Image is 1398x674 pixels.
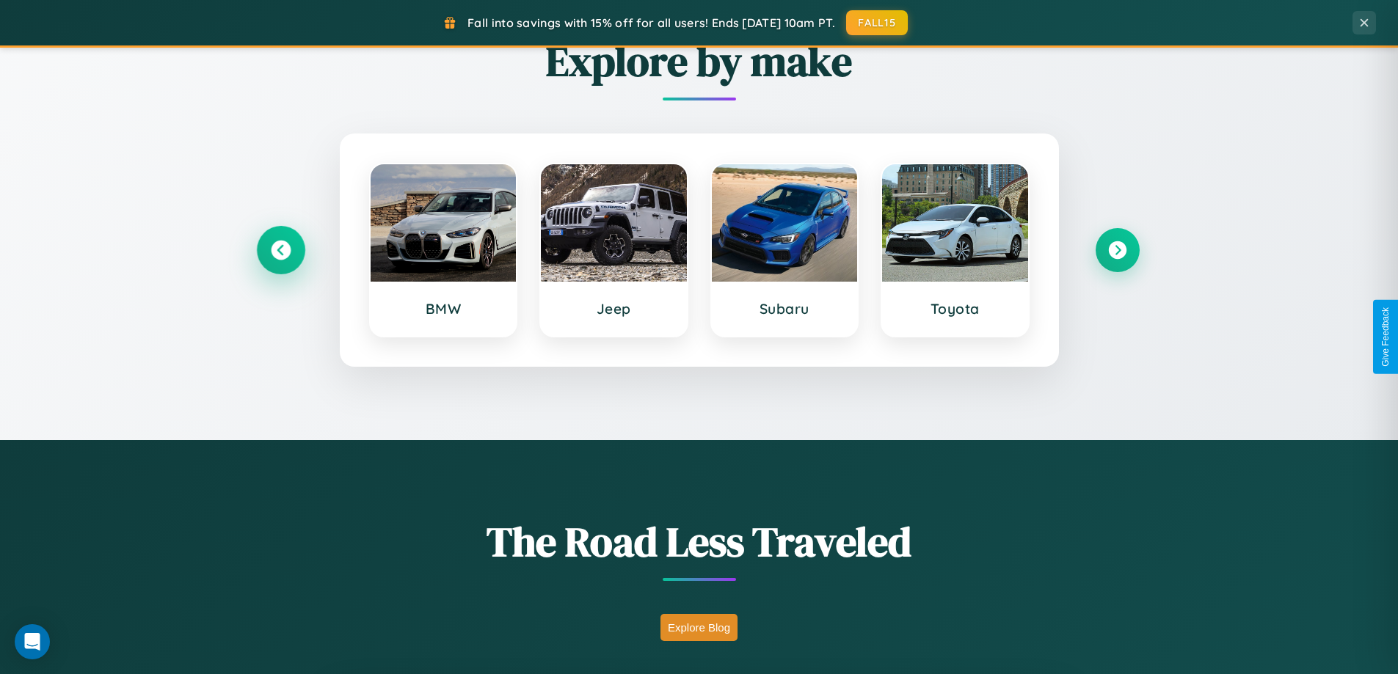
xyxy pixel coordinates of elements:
h3: BMW [385,300,502,318]
h3: Toyota [897,300,1013,318]
h2: Explore by make [259,33,1140,89]
h3: Subaru [727,300,843,318]
div: Open Intercom Messenger [15,624,50,659]
div: Give Feedback [1380,307,1391,367]
button: Explore Blog [660,614,738,641]
h1: The Road Less Traveled [259,513,1140,570]
button: FALL15 [846,10,908,35]
h3: Jeep [556,300,672,318]
span: Fall into savings with 15% off for all users! Ends [DATE] 10am PT. [467,15,835,30]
